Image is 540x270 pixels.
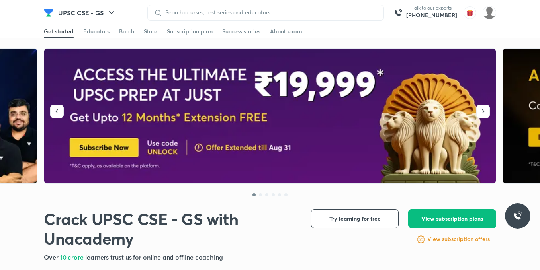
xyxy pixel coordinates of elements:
[167,27,213,35] div: Subscription plan
[167,25,213,38] a: Subscription plan
[144,25,157,38] a: Store
[406,11,457,19] a: [PHONE_NUMBER]
[44,209,298,248] h1: Crack UPSC CSE - GS with Unacademy
[311,209,399,228] button: Try learning for free
[44,25,74,38] a: Get started
[83,25,110,38] a: Educators
[44,27,74,35] div: Get started
[222,25,260,38] a: Success stories
[44,253,60,261] span: Over
[390,5,406,21] img: call-us
[222,27,260,35] div: Success stories
[60,253,85,261] span: 10 crore
[329,215,381,223] span: Try learning for free
[119,27,134,35] div: Batch
[85,253,223,261] span: learners trust us for online and offline coaching
[53,5,121,21] button: UPSC CSE - GS
[44,8,53,17] img: Company Logo
[421,215,483,223] span: View subscription plans
[406,5,457,11] p: Talk to our experts
[83,27,110,35] div: Educators
[483,6,496,19] img: Komal
[464,6,476,19] img: avatar
[162,9,377,16] input: Search courses, test series and educators
[119,25,134,38] a: Batch
[513,211,522,221] img: ttu
[270,25,302,38] a: About exam
[144,27,157,35] div: Store
[427,235,490,244] a: View subscription offers
[427,235,490,243] h6: View subscription offers
[270,27,302,35] div: About exam
[408,209,496,228] button: View subscription plans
